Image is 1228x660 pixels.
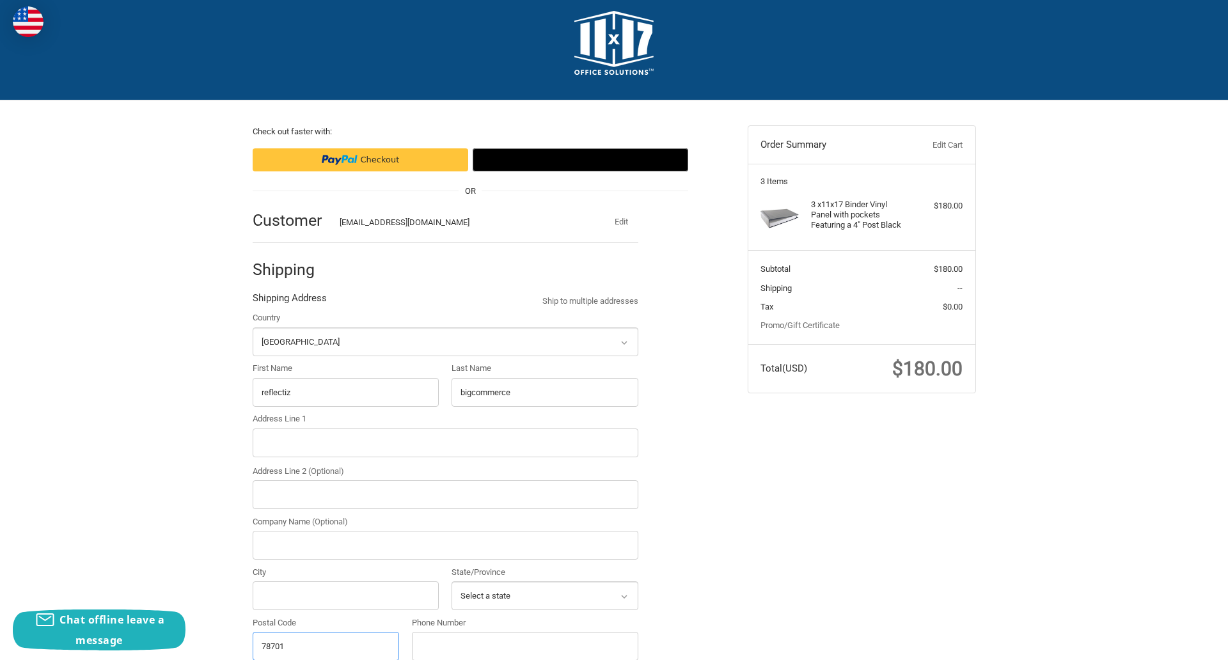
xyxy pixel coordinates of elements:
[760,320,840,330] a: Promo/Gift Certificate
[760,363,807,374] span: Total (USD)
[253,515,638,528] label: Company Name
[934,264,963,274] span: $180.00
[253,362,439,375] label: First Name
[760,283,792,293] span: Shipping
[253,260,327,279] h2: Shipping
[912,200,963,212] div: $180.00
[412,617,638,629] label: Phone Number
[13,6,43,37] img: duty and tax information for United States
[957,283,963,293] span: --
[253,566,439,579] label: City
[59,613,164,647] span: Chat offline leave a message
[452,362,638,375] label: Last Name
[253,412,638,425] label: Address Line 1
[899,139,963,152] a: Edit Cart
[943,302,963,311] span: $0.00
[253,291,327,311] legend: Shipping Address
[605,213,638,231] button: Edit
[760,177,963,187] h3: 3 Items
[574,11,654,75] img: 11x17.com
[253,125,688,138] p: Check out faster with:
[811,200,909,231] h4: 3 x 11x17 Binder Vinyl Panel with pockets Featuring a 4" Post Black
[253,210,327,230] h2: Customer
[308,466,344,476] small: (Optional)
[760,264,791,274] span: Subtotal
[13,609,185,650] button: Chat offline leave a message
[253,465,638,478] label: Address Line 2
[542,295,638,308] a: Ship to multiple addresses
[760,302,773,311] span: Tax
[760,139,899,152] h3: Order Summary
[253,617,400,629] label: Postal Code
[452,566,638,579] label: State/Province
[892,357,963,380] span: $180.00
[459,185,482,198] span: OR
[253,148,468,171] iframe: PayPal-paypal
[473,148,688,171] button: Google Pay
[253,311,638,324] label: Country
[340,216,580,229] div: [EMAIL_ADDRESS][DOMAIN_NAME]
[312,517,348,526] small: (Optional)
